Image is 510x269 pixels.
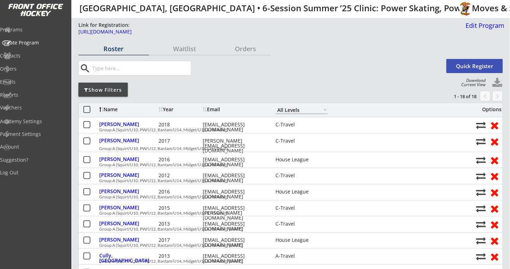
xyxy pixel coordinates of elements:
[78,29,434,38] a: [URL][DOMAIN_NAME]
[275,221,328,226] div: C-Travel
[79,63,91,74] button: search
[458,78,486,87] div: Download Current View
[476,187,486,197] button: Move player
[203,122,266,132] div: [EMAIL_ADDRESS][DOMAIN_NAME]
[99,189,157,194] div: [PERSON_NAME]
[99,211,473,215] div: Group A (Squirt/U10, PW/U12, Bantam/U14, Midget/U16 & HS/Adult)
[99,173,157,178] div: [PERSON_NAME]
[99,195,473,199] div: Group A (Squirt/U10, PW/U12, Bantam/U14, Midget/U16 & HS/Adult)
[476,120,486,130] button: Move player
[159,221,201,226] div: 2013
[78,86,128,94] div: Show Filters
[99,259,473,263] div: Group A (Squirt/U10, PW/U12, Bantam/U14, Midget/U16 & HS/Adult) [DATE]
[476,252,486,261] button: Move player
[99,253,157,263] div: Cully, [GEOGRAPHIC_DATA]
[99,147,473,151] div: Group A (Squirt/U10, PW/U12, Bantam/U14, Midget/U16 & HS/Adult)
[488,203,501,214] button: Remove from roster (no refund)
[99,107,157,112] div: Name
[159,205,201,210] div: 2015
[492,91,503,101] button: keyboard_arrow_right
[476,107,502,112] div: Options
[99,128,473,132] div: Group A (Squirt/U10, PW/U12, Bantam/U14, Midget/U16 & HS/Adult)
[488,171,501,181] button: Remove from roster (no refund)
[220,46,271,52] div: Orders
[275,205,328,210] div: C-Travel
[159,157,201,162] div: 2016
[275,157,328,162] div: House League
[476,236,486,245] button: Move player
[203,157,266,167] div: [EMAIL_ADDRESS][DOMAIN_NAME]
[2,40,65,45] div: Create Program
[99,179,473,183] div: Group A (Squirt/U10, PW/U12, Bantam/U14, Midget/U16 & HS/Adult)
[203,253,266,263] div: [EMAIL_ADDRESS][DOMAIN_NAME]
[476,137,486,146] button: Move player
[488,136,501,147] button: Remove from roster (no refund)
[488,251,501,262] button: Remove from roster (no refund)
[99,221,157,226] div: [PERSON_NAME]
[91,61,191,75] input: Type here...
[99,122,157,127] div: [PERSON_NAME]
[476,155,486,165] button: Move player
[159,173,201,178] div: 2012
[492,78,503,88] button: Click to download full roster. Your browser settings may try to block it, check your security set...
[99,138,157,143] div: [PERSON_NAME]
[78,46,149,52] div: Roster
[446,59,503,73] button: Quick Register
[488,235,501,246] button: Remove from roster (no refund)
[488,219,501,230] button: Remove from roster (no refund)
[476,220,486,229] button: Move player
[488,120,501,131] button: Remove from roster (no refund)
[99,227,473,231] div: Group A (Squirt/U10, PW/U12, Bantam/U14, Midget/U16 & HS/Adult) [DATE]
[99,157,157,162] div: [PERSON_NAME]
[476,171,486,181] button: Move player
[159,138,201,143] div: 2017
[159,107,201,112] div: Year
[275,138,328,143] div: C-Travel
[99,163,473,167] div: Group A (Squirt/U10, PW/U12, Bantam/U14, Midget/U16 & HS/Adult)
[463,22,505,29] div: Edit Program
[159,122,201,127] div: 2018
[203,189,266,199] div: [EMAIL_ADDRESS][DOMAIN_NAME]
[203,205,266,220] div: [EMAIL_ADDRESS][PERSON_NAME][DOMAIN_NAME]
[159,189,201,194] div: 2016
[203,238,266,247] div: [EMAIL_ADDRESS][DOMAIN_NAME]
[203,173,266,183] div: [EMAIL_ADDRESS][DOMAIN_NAME]
[159,253,201,258] div: 2013
[275,173,328,178] div: C-Travel
[275,238,328,243] div: House League
[78,22,131,29] div: Link for Registration:
[488,155,501,166] button: Remove from roster (no refund)
[149,46,220,52] div: Waitlist
[275,122,328,127] div: C-Travel
[275,253,328,258] div: A-Travel
[463,22,505,35] a: Edit Program
[99,243,473,247] div: Group A (Squirt/U10, PW/U12, Bantam/U14, Midget/U16 & HS/Adult) [DATE]
[99,237,157,242] div: [PERSON_NAME]
[480,91,491,101] button: chevron_left
[203,138,266,153] div: [PERSON_NAME][EMAIL_ADDRESS][DOMAIN_NAME]
[203,107,266,112] div: Email
[159,238,201,243] div: 2017
[488,187,501,198] button: Remove from roster (no refund)
[99,205,157,210] div: [PERSON_NAME]
[78,29,434,34] div: [URL][DOMAIN_NAME]
[476,204,486,213] button: Move player
[203,221,266,231] div: [EMAIL_ADDRESS][DOMAIN_NAME]
[440,93,477,100] div: 1 - 18 of 18
[275,189,328,194] div: House League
